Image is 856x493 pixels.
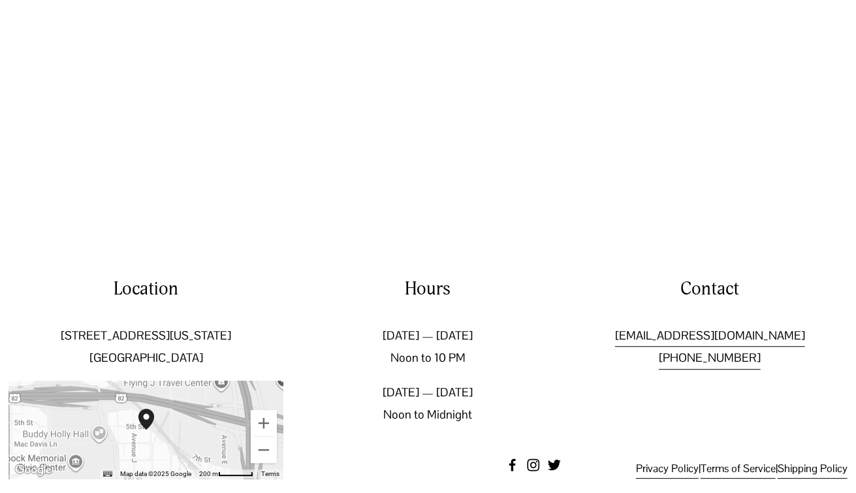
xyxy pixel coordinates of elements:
span: Map data ©2025 Google [120,470,191,477]
div: Two Docs Brewing Co. 502 Texas Avenue Lubbock, TX, 79401, United States [133,404,175,456]
p: [DATE] — [DATE] Noon to Midnight [291,381,565,426]
h4: Hours [291,277,565,302]
h4: Contact [573,277,848,302]
p: [DATE] — [DATE] Noon to 10 PM [291,325,565,369]
button: Map Scale: 200 m per 50 pixels [195,469,257,479]
span: 200 m [199,470,218,477]
a: Privacy Policy [636,458,699,479]
a: Facebook [506,458,519,471]
p: | | [608,458,848,479]
a: [EMAIL_ADDRESS][DOMAIN_NAME] [615,325,805,347]
button: Keyboard shortcuts [103,469,112,479]
button: Zoom in [251,410,277,436]
a: Shipping Policy [778,458,848,479]
img: Google [12,462,55,479]
a: [PHONE_NUMBER] [659,347,761,369]
a: Open this area in Google Maps (opens a new window) [12,462,55,479]
a: Terms [261,470,279,477]
button: Zoom out [251,437,277,463]
a: instagram-unauth [527,458,540,471]
h4: Location [8,277,283,302]
a: twitter-unauth [548,458,561,471]
a: Terms of Service [701,458,776,479]
p: [STREET_ADDRESS][US_STATE] [GEOGRAPHIC_DATA] [8,325,283,369]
